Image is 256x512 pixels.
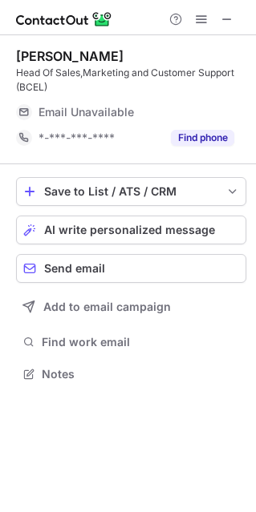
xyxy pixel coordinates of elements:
button: save-profile-one-click [16,177,246,206]
button: Send email [16,254,246,283]
button: Find work email [16,331,246,353]
button: Notes [16,363,246,385]
span: Find work email [42,335,240,349]
span: Email Unavailable [39,105,134,119]
img: ContactOut v5.3.10 [16,10,112,29]
div: Head Of Sales,Marketing and Customer Support (BCEL) [16,66,246,95]
div: [PERSON_NAME] [16,48,124,64]
span: Notes [42,367,240,381]
span: Add to email campaign [43,300,171,313]
div: Save to List / ATS / CRM [44,185,218,198]
span: Send email [44,262,105,275]
button: AI write personalized message [16,216,246,244]
button: Add to email campaign [16,292,246,321]
span: AI write personalized message [44,224,215,236]
button: Reveal Button [171,130,234,146]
